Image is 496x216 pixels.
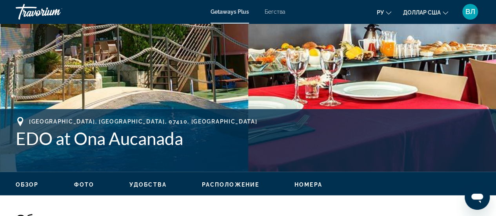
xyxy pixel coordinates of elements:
a: Бегства [265,9,285,15]
span: [GEOGRAPHIC_DATA], [GEOGRAPHIC_DATA], 07410, [GEOGRAPHIC_DATA] [29,118,257,125]
font: доллар США [403,9,441,16]
span: Расположение [202,182,259,188]
iframe: Кнопка запуска окна обмена сообщениями [465,185,490,210]
font: ВЛ [465,7,475,16]
button: Фото [74,181,94,188]
span: Номера [294,182,322,188]
span: Фото [74,182,94,188]
button: Расположение [202,181,259,188]
span: Удобства [129,182,167,188]
button: Изменить валюту [403,7,448,18]
button: Номера [294,181,322,188]
button: Удобства [129,181,167,188]
a: Травориум [16,2,94,22]
a: Getaways Plus [211,9,249,15]
button: Изменить язык [377,7,391,18]
span: Обзор [16,182,39,188]
font: ру [377,9,384,16]
h1: EDO at Ona Aucanada [16,128,480,149]
button: Меню пользователя [460,4,480,20]
button: Обзор [16,181,39,188]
